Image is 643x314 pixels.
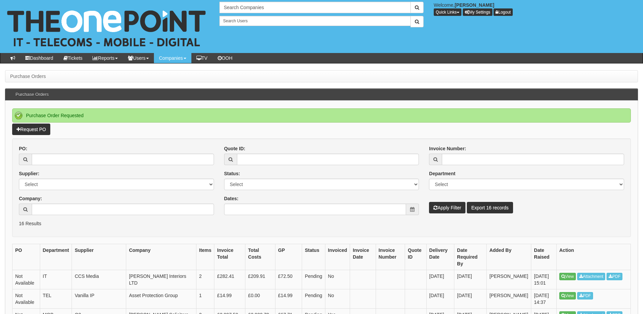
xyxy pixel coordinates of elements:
[40,270,72,289] td: IT
[196,289,214,308] td: 1
[219,16,411,26] input: Search Users
[19,170,39,177] label: Supplier:
[224,145,245,152] label: Quote ID:
[224,170,240,177] label: Status:
[429,145,466,152] label: Invoice Number:
[429,2,643,16] div: Welcome,
[245,270,275,289] td: £209.91
[40,244,72,270] th: Department
[559,273,576,280] a: View
[607,273,622,280] a: PDF
[454,270,487,289] td: [DATE]
[12,89,52,100] h3: Purchase Orders
[302,270,325,289] td: Pending
[19,195,42,202] label: Company:
[426,244,454,270] th: Delivery Date
[12,108,631,123] div: Purchase Order Requested
[72,244,126,270] th: Supplier
[10,73,46,80] li: Purchase Orders
[325,270,350,289] td: No
[350,244,376,270] th: Invoice Date
[559,292,576,299] a: View
[123,53,154,63] a: Users
[224,195,239,202] label: Dates:
[302,244,325,270] th: Status
[463,8,492,16] a: My Settings
[214,270,245,289] td: £282.41
[486,270,531,289] td: [PERSON_NAME]
[214,289,245,308] td: £14.99
[577,273,606,280] a: Attachment
[12,244,40,270] th: PO
[405,244,426,270] th: Quote ID
[454,289,487,308] td: [DATE]
[455,2,494,8] b: [PERSON_NAME]
[20,53,58,63] a: Dashboard
[325,244,350,270] th: Invoiced
[531,289,557,308] td: [DATE] 14:37
[531,270,557,289] td: [DATE] 15:01
[19,145,27,152] label: PO:
[275,270,302,289] td: £72.50
[429,170,455,177] label: Department
[214,244,245,270] th: Invoice Total
[219,2,411,13] input: Search Companies
[196,244,214,270] th: Items
[12,270,40,289] td: Not Available
[72,289,126,308] td: Vanilla IP
[486,289,531,308] td: [PERSON_NAME]
[213,53,238,63] a: OOH
[302,289,325,308] td: Pending
[126,289,196,308] td: Asset Protection Group
[196,270,214,289] td: 2
[275,244,302,270] th: GP
[12,124,50,135] a: Request PO
[40,289,72,308] td: TEL
[72,270,126,289] td: CCS Media
[467,202,513,213] a: Export 16 records
[531,244,557,270] th: Date Raised
[376,244,405,270] th: Invoice Number
[126,244,196,270] th: Company
[154,53,191,63] a: Companies
[275,289,302,308] td: £14.99
[486,244,531,270] th: Added By
[429,202,465,213] button: Apply Filter
[19,220,624,227] p: 16 Results
[58,53,88,63] a: Tickets
[426,289,454,308] td: [DATE]
[426,270,454,289] td: [DATE]
[191,53,213,63] a: TV
[325,289,350,308] td: No
[493,8,513,16] a: Logout
[245,289,275,308] td: £0.00
[454,244,487,270] th: Date Required By
[87,53,123,63] a: Reports
[577,292,593,299] a: PDF
[434,8,461,16] button: Quick Links
[557,244,631,270] th: Action
[245,244,275,270] th: Total Costs
[126,270,196,289] td: [PERSON_NAME] Interiors LTD
[12,289,40,308] td: Not Available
